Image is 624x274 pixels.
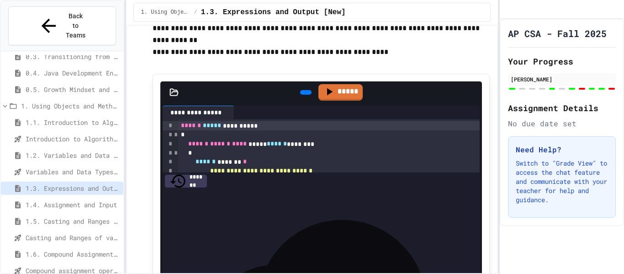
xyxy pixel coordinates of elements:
[516,144,608,155] h3: Need Help?
[26,216,120,226] span: 1.5. Casting and Ranges of Values
[26,167,120,177] span: Variables and Data Types - Quiz
[26,134,120,144] span: Introduction to Algorithms, Programming, and Compilers
[26,68,120,78] span: 0.4. Java Development Environments
[8,6,116,45] button: Back to Teams
[26,52,120,61] span: 0.3. Transitioning from AP CSP to AP CSA
[65,11,86,40] span: Back to Teams
[508,102,616,114] h2: Assignment Details
[508,118,616,129] div: No due date set
[508,27,607,40] h1: AP CSA - Fall 2025
[26,200,120,210] span: 1.4. Assignment and Input
[26,118,120,127] span: 1.1. Introduction to Algorithms, Programming, and Compilers
[26,233,120,242] span: Casting and Ranges of variables - Quiz
[511,75,613,83] div: [PERSON_NAME]
[26,249,120,259] span: 1.6. Compound Assignment Operators
[516,159,608,204] p: Switch to "Grade View" to access the chat feature and communicate with your teacher for help and ...
[508,55,616,68] h2: Your Progress
[26,183,120,193] span: 1.3. Expressions and Output [New]
[194,9,197,16] span: /
[141,9,190,16] span: 1. Using Objects and Methods
[26,85,120,94] span: 0.5. Growth Mindset and Pair Programming
[21,101,120,111] span: 1. Using Objects and Methods
[201,7,346,18] span: 1.3. Expressions and Output [New]
[26,150,120,160] span: 1.2. Variables and Data Types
